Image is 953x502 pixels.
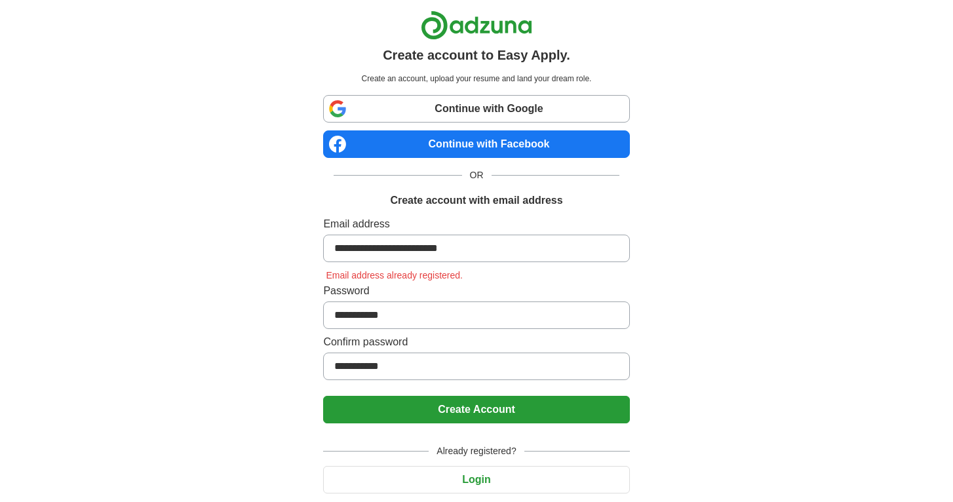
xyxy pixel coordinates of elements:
[323,130,629,158] a: Continue with Facebook
[390,193,562,208] h1: Create account with email address
[323,283,629,299] label: Password
[323,474,629,485] a: Login
[421,10,532,40] img: Adzuna logo
[326,73,627,85] p: Create an account, upload your resume and land your dream role.
[429,444,524,458] span: Already registered?
[323,270,465,280] span: Email address already registered.
[383,45,570,65] h1: Create account to Easy Apply.
[323,466,629,493] button: Login
[323,95,629,123] a: Continue with Google
[323,334,629,350] label: Confirm password
[462,168,492,182] span: OR
[323,216,629,232] label: Email address
[323,396,629,423] button: Create Account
